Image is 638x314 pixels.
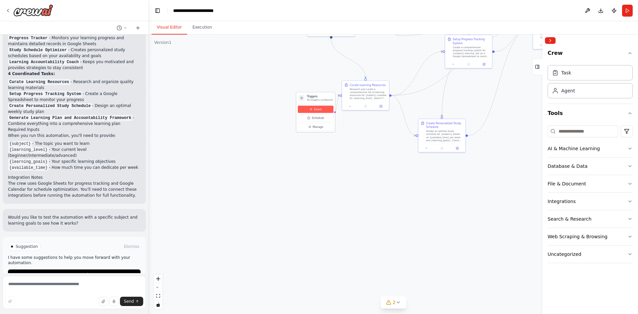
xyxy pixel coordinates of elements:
[8,115,141,127] li: - Combine everything into a comprehensive learning plan
[8,159,49,165] code: {learning_goals}
[120,297,143,306] button: Send
[548,193,633,210] button: Integrations
[154,292,162,300] button: fit view
[548,180,586,187] div: File & Document
[548,163,587,169] div: Database & Data
[533,12,581,49] div: Create a comprehensive learning plan that combines curated resources, progress tracking, and stud...
[296,92,335,133] div: TriggersNo triggers configuredEventScheduleManage
[152,21,187,35] button: Visual Editor
[298,123,333,131] button: Manage
[154,300,162,309] button: toggle interactivity
[8,127,141,133] h2: Required Inputs
[548,62,633,104] div: Crew
[133,24,143,32] button: Start a new chat
[187,21,217,35] button: Execution
[8,147,49,153] code: {learning_level}
[468,27,530,138] g: Edge from 590d630e-a19a-483c-ae22-96b19fc0d200 to 577e0cc8-e581-4f8c-b771-5bf718cd7df9
[548,175,633,192] button: File & Document
[154,274,162,283] button: zoom in
[329,39,368,78] g: Edge from c0a5f63c-28a5-461b-83db-2dd280899525 to 3cc32834-1a97-4cfc-8ae5-e158ee05aa20
[123,243,141,250] button: Dismiss
[393,299,396,306] span: 2
[8,79,70,85] code: Curate Learning Resources
[109,297,119,306] button: Click to speak your automation idea
[548,157,633,175] button: Database & Data
[478,62,490,66] button: Open in side panel
[8,174,141,180] h2: Integration Notes
[548,251,581,258] div: Uncategorized
[548,198,576,205] div: Integrations
[540,35,545,314] button: Toggle Sidebar
[391,50,443,97] g: Edge from 3cc32834-1a97-4cfc-8ae5-e158ee05aa20 to a544b463-5824-4aca-b6b7-59f5e999cbc3
[8,164,141,170] li: - How much time you can dedicate per week
[8,47,141,59] li: - Creates personalized study schedules based on your availability and goals
[548,104,633,123] button: Tools
[548,47,633,62] button: Crew
[548,228,633,245] button: Web Scraping & Browsing
[358,104,374,109] button: No output available
[307,98,333,101] p: No triggers configured
[561,69,571,76] div: Task
[342,80,389,110] div: Curate Learning ResourcesResearch and curate a comprehensive list of learning resources for {subj...
[312,116,324,120] span: Schedule
[434,146,450,151] button: No output available
[8,269,141,280] button: Run Automation
[313,125,323,129] span: Manage
[16,244,38,249] span: Suggestion
[451,146,464,151] button: Open in side panel
[8,35,49,41] code: Progress Tracker
[8,165,49,171] code: {available_time}
[61,272,93,277] span: Run Automation
[350,88,386,100] div: Research and curate a comprehensive list of learning resources for {subject} suitable for {learni...
[548,216,591,222] div: Search & Research
[545,37,556,44] button: Collapse right sidebar
[332,30,353,35] button: Open in side panel
[8,103,141,115] li: - Design an optimal weekly study plan
[13,4,53,16] img: Logo
[418,119,466,153] div: Create Personalized Study ScheduleDesign an optimal study schedule for {subject} based on {availa...
[314,107,322,111] span: Event
[548,123,633,268] div: Tools
[548,145,600,152] div: AI & Machine Learning
[8,103,92,109] code: Create Personalized Study Schedule
[453,46,490,58] div: Create a comprehensive progress tracking system for {subject} learning. Set up a Google Spreadshe...
[298,106,333,113] button: Event
[153,6,162,15] button: Hide left sidebar
[8,141,141,147] li: - The topic you want to learn
[154,274,162,309] div: React Flow controls
[307,95,333,98] h3: Triggers
[381,296,406,309] button: 2
[461,62,477,66] button: No output available
[8,47,68,53] code: Study Schedule Optimizer
[298,114,333,122] button: Schedule
[173,7,230,14] nav: breadcrumb
[99,297,108,306] button: Upload files
[8,115,133,121] code: Generate Learning Plan and Accountability Framework
[548,233,607,240] div: Web Scraping & Browsing
[154,40,171,45] div: Version 1
[391,94,416,138] g: Edge from 3cc32834-1a97-4cfc-8ae5-e158ee05aa20 to 590d630e-a19a-483c-ae22-96b19fc0d200
[561,87,575,94] div: Agent
[8,180,141,198] p: The crew uses Google Sheets for progress tracking and Google Calendar for schedule optimization. ...
[548,140,633,157] button: AI & Machine Learning
[114,24,130,32] button: Switch to previous chat
[8,71,55,76] strong: 4 Coordinated Tasks:
[548,246,633,263] button: Uncategorized
[8,35,141,47] li: - Monitors your learning progress and maintains detailed records in Google Sheets
[8,59,141,71] li: - Keeps you motivated and provides strategies to stay consistent
[154,283,162,292] button: zoom out
[426,121,463,129] div: Create Personalized Study Schedule
[8,158,141,164] li: - Your specific learning objectives
[124,299,134,304] span: Send
[426,130,463,142] div: Design an optimal study schedule for {subject} based on {available_time} per week and {learning_g...
[548,210,633,228] button: Search & Research
[374,104,387,109] button: Open in side panel
[8,91,141,103] li: - Create a Google Spreadsheet to monitor your progress
[8,141,32,147] code: {subject}
[335,94,340,114] g: Edge from triggers to 3cc32834-1a97-4cfc-8ae5-e158ee05aa20
[8,91,82,97] code: Setup Progress Tracking System
[8,133,141,139] p: When you run this automation, you'll need to provide:
[8,214,141,226] p: Would you like to test the automation with a specific subject and learning goals to see how it wo...
[350,83,385,87] div: Curate Learning Resources
[5,297,15,306] button: Improve this prompt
